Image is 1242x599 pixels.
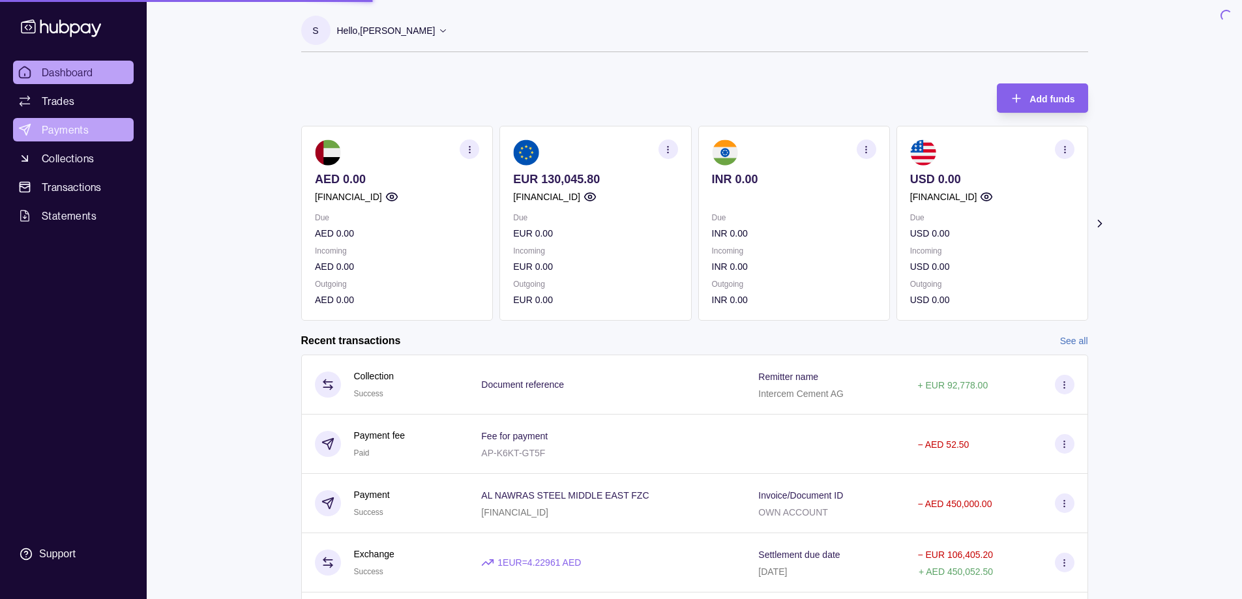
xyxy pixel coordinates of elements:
a: Statements [13,204,134,227]
div: Support [39,547,76,561]
p: USD 0.00 [909,293,1074,307]
a: Payments [13,118,134,141]
h2: Recent transactions [301,334,401,348]
p: OWN ACCOUNT [758,507,828,518]
p: [FINANCIAL_ID] [315,190,382,204]
p: [DATE] [758,566,787,577]
p: Outgoing [711,277,876,291]
span: Payments [42,122,89,138]
p: Document reference [481,379,564,390]
p: EUR 130,045.80 [513,172,677,186]
p: Due [315,211,479,225]
p: INR 0.00 [711,226,876,241]
p: Incoming [315,244,479,258]
p: AP-K6KT-GT5F [481,448,545,458]
span: Add funds [1029,94,1074,104]
p: Hello, [PERSON_NAME] [337,23,436,38]
a: Transactions [13,175,134,199]
p: − AED 450,000.00 [917,499,992,509]
a: See all [1060,334,1088,348]
a: Dashboard [13,61,134,84]
a: Support [13,540,134,568]
span: Success [354,389,383,398]
p: Settlement due date [758,549,840,560]
p: + EUR 92,778.00 [917,380,988,390]
p: Invoice/Document ID [758,490,843,501]
p: Outgoing [909,277,1074,291]
p: Collection [354,369,394,383]
p: [FINANCIAL_ID] [481,507,548,518]
p: − EUR 106,405.20 [917,549,993,560]
span: Statements [42,208,96,224]
p: USD 0.00 [909,259,1074,274]
p: Due [909,211,1074,225]
p: Incoming [513,244,677,258]
p: EUR 0.00 [513,226,677,241]
p: [FINANCIAL_ID] [909,190,977,204]
a: Trades [13,89,134,113]
p: − AED 52.50 [917,439,969,450]
p: AED 0.00 [315,259,479,274]
p: EUR 0.00 [513,293,677,307]
p: EUR 0.00 [513,259,677,274]
span: Success [354,508,383,517]
p: Remitter name [758,372,818,382]
p: Outgoing [513,277,677,291]
span: Paid [354,448,370,458]
p: 1 EUR = 4.22961 AED [497,555,581,570]
p: + AED 450,052.50 [919,566,993,577]
img: us [909,139,936,166]
p: Intercem Cement AG [758,388,844,399]
img: ae [315,139,341,166]
p: INR 0.00 [711,293,876,307]
span: Transactions [42,179,102,195]
img: in [711,139,737,166]
p: INR 0.00 [711,172,876,186]
p: AED 0.00 [315,172,479,186]
p: AED 0.00 [315,226,479,241]
p: Incoming [711,244,876,258]
img: eu [513,139,539,166]
p: Payment fee [354,428,406,443]
p: Incoming [909,244,1074,258]
p: [FINANCIAL_ID] [513,190,580,204]
span: Dashboard [42,65,93,80]
p: S [312,23,318,38]
p: USD 0.00 [909,226,1074,241]
p: Payment [354,488,390,502]
span: Trades [42,93,74,109]
span: Success [354,567,383,576]
p: Due [711,211,876,225]
button: Add funds [997,83,1087,113]
p: Due [513,211,677,225]
p: Exchange [354,547,394,561]
p: Outgoing [315,277,479,291]
a: Collections [13,147,134,170]
span: Collections [42,151,94,166]
p: Fee for payment [481,431,548,441]
p: INR 0.00 [711,259,876,274]
p: AL NAWRAS STEEL MIDDLE EAST FZC [481,490,649,501]
p: AED 0.00 [315,293,479,307]
p: USD 0.00 [909,172,1074,186]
